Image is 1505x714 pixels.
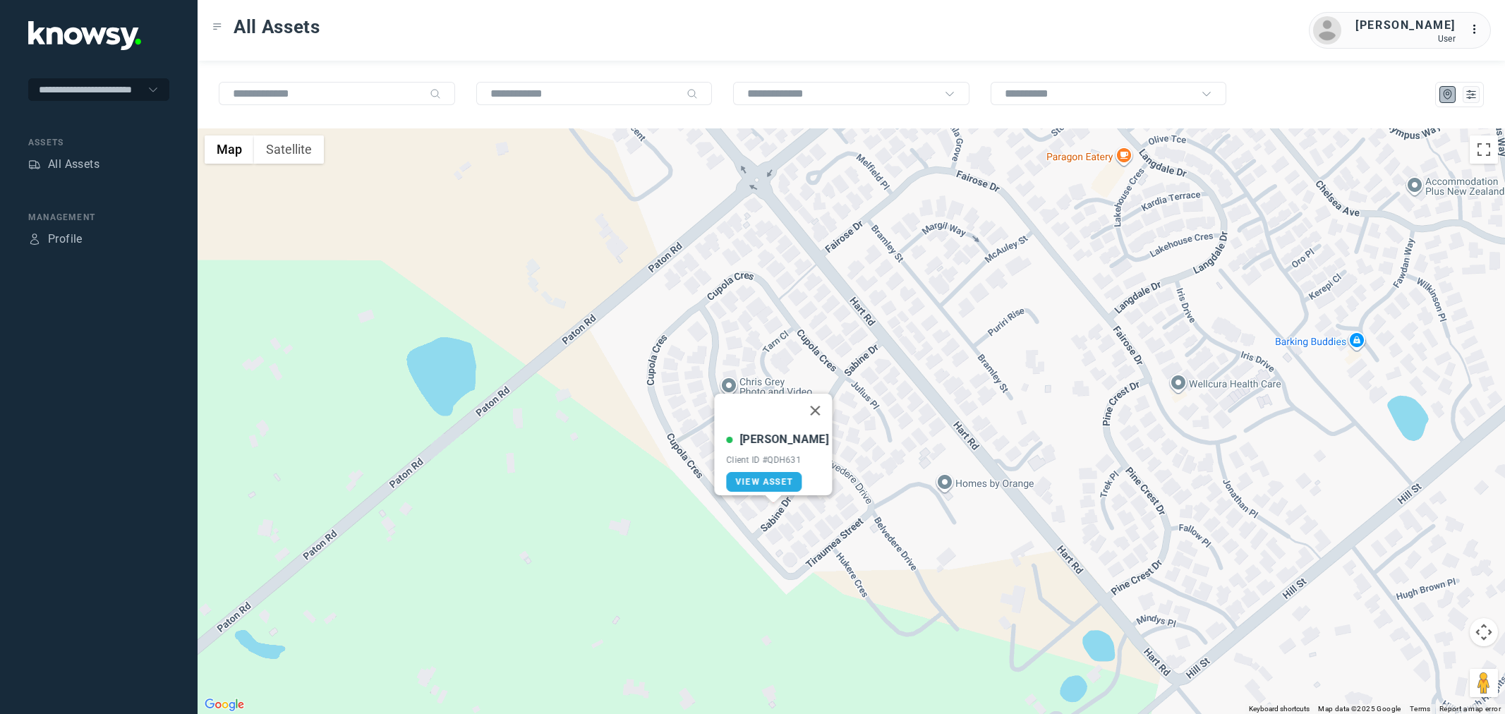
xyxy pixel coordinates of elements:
[798,394,832,428] button: Close
[201,696,248,714] a: Open this area in Google Maps (opens a new window)
[28,233,41,246] div: Profile
[1355,34,1456,44] div: User
[1470,135,1498,164] button: Toggle fullscreen view
[28,21,141,50] img: Application Logo
[687,88,698,99] div: Search
[28,158,41,171] div: Assets
[1470,21,1487,40] div: :
[212,22,222,32] div: Toggle Menu
[1470,669,1498,697] button: Drag Pegman onto the map to open Street View
[1318,705,1401,713] span: Map data ©2025 Google
[28,136,169,149] div: Assets
[201,696,248,714] img: Google
[1470,21,1487,38] div: :
[430,88,441,99] div: Search
[48,156,99,173] div: All Assets
[234,14,320,40] span: All Assets
[254,135,324,164] button: Show satellite imagery
[1313,16,1341,44] img: avatar.png
[205,135,254,164] button: Show street map
[1439,705,1501,713] a: Report a map error
[1355,17,1456,34] div: [PERSON_NAME]
[735,477,792,487] span: View Asset
[1410,705,1431,713] a: Terms
[1441,88,1454,101] div: Map
[739,431,828,448] div: [PERSON_NAME]
[726,472,802,492] a: View Asset
[28,231,83,248] a: ProfileProfile
[1465,88,1477,101] div: List
[48,231,83,248] div: Profile
[1470,618,1498,646] button: Map camera controls
[1249,704,1310,714] button: Keyboard shortcuts
[726,455,828,465] div: Client ID #QDH631
[28,156,99,173] a: AssetsAll Assets
[1470,24,1485,35] tspan: ...
[28,211,169,224] div: Management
